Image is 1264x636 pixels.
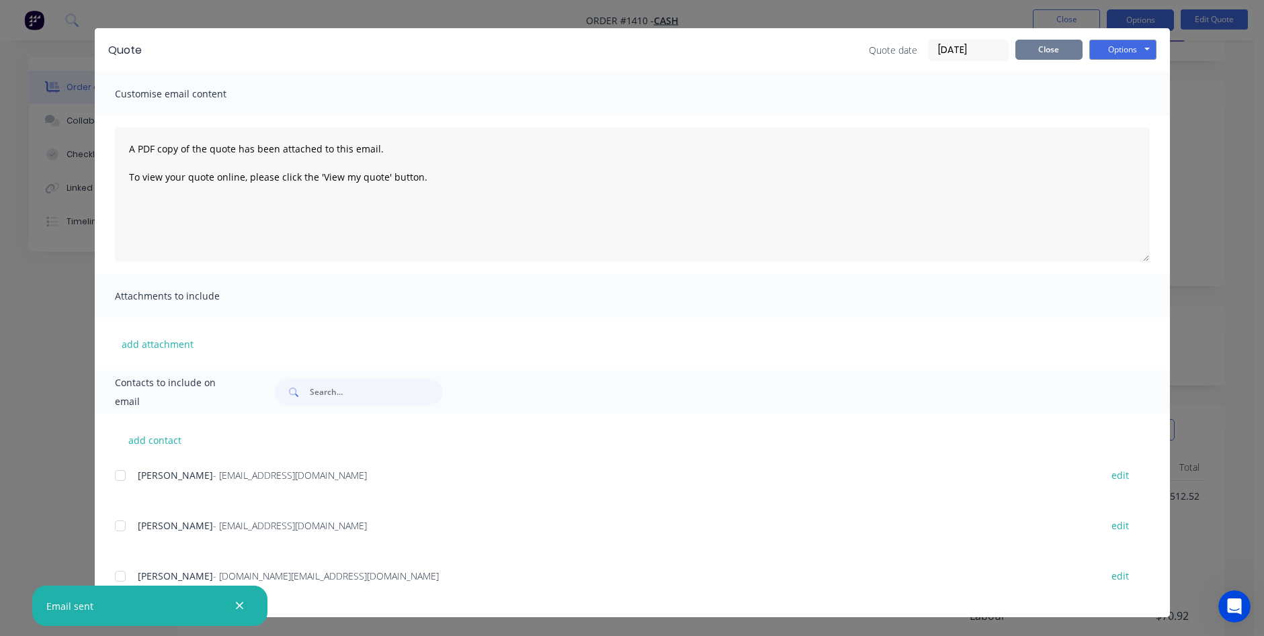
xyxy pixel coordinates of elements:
[138,519,213,532] span: [PERSON_NAME]
[115,128,1150,262] textarea: A PDF copy of the quote has been attached to this email. To view your quote online, please click ...
[1103,567,1137,585] button: edit
[138,570,213,582] span: [PERSON_NAME]
[138,469,213,482] span: [PERSON_NAME]
[115,334,200,354] button: add attachment
[115,373,242,411] span: Contacts to include on email
[1103,466,1137,484] button: edit
[213,519,367,532] span: - [EMAIL_ADDRESS][DOMAIN_NAME]
[115,287,263,306] span: Attachments to include
[869,43,917,57] span: Quote date
[1089,40,1156,60] button: Options
[1218,590,1251,623] iframe: Intercom live chat
[1015,40,1083,60] button: Close
[115,85,263,103] span: Customise email content
[115,430,196,450] button: add contact
[46,599,93,613] div: Email sent
[213,570,439,582] span: - [DOMAIN_NAME][EMAIL_ADDRESS][DOMAIN_NAME]
[310,379,443,406] input: Search...
[1103,516,1137,535] button: edit
[213,469,367,482] span: - [EMAIL_ADDRESS][DOMAIN_NAME]
[108,42,142,58] div: Quote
